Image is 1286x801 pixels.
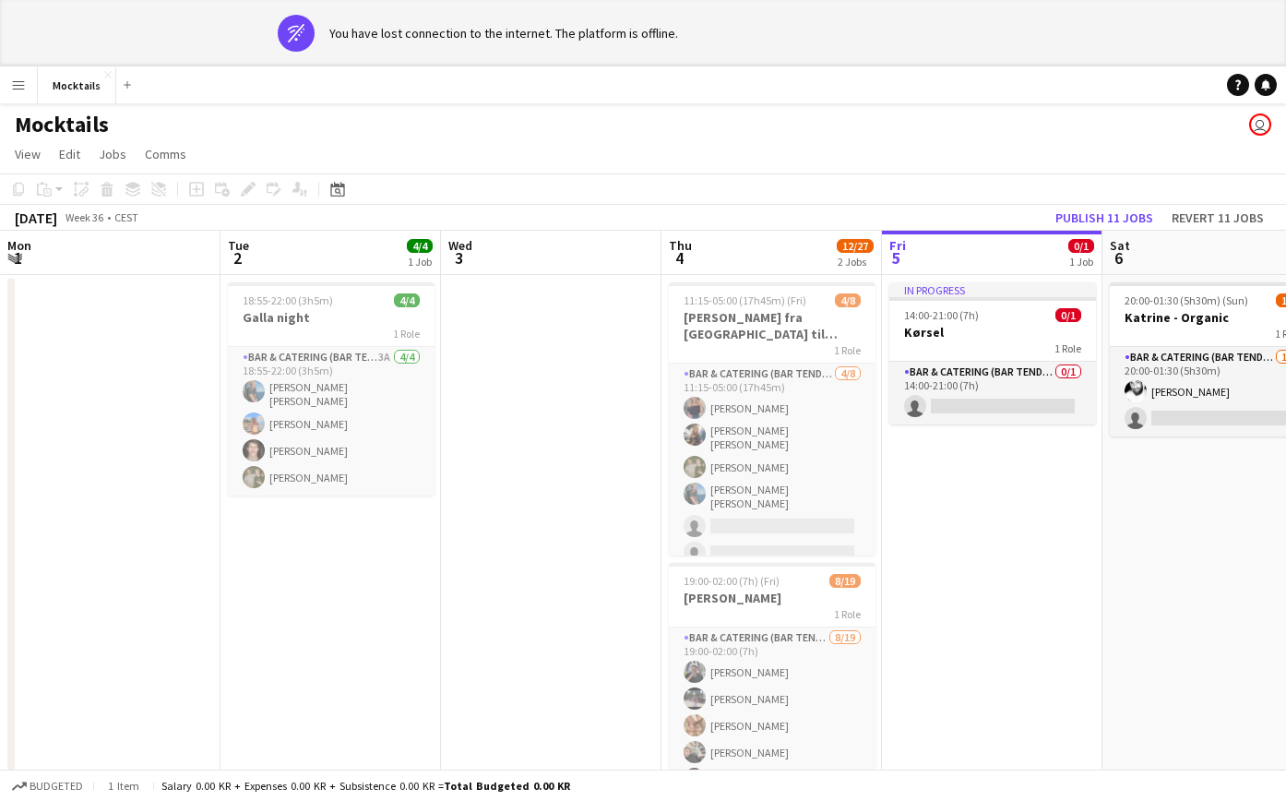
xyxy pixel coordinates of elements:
[838,255,873,269] div: 2 Jobs
[448,237,472,254] span: Wed
[394,293,420,307] span: 4/4
[889,362,1096,424] app-card-role: Bar & Catering (Bar Tender)0/114:00-21:00 (7h)
[1249,114,1271,136] app-user-avatar: Hektor Pantas
[829,574,861,588] span: 8/19
[38,67,116,103] button: Mocktails
[228,237,249,254] span: Tue
[666,247,692,269] span: 4
[9,776,86,796] button: Budgeted
[228,282,435,496] app-job-card: 18:55-22:00 (3h5m)4/4Galla night1 RoleBar & Catering (Bar Tender)3A4/418:55-22:00 (3h5m)[PERSON_N...
[243,293,333,307] span: 18:55-22:00 (3h5m)
[834,607,861,621] span: 1 Role
[1110,237,1130,254] span: Sat
[669,309,875,342] h3: [PERSON_NAME] fra [GEOGRAPHIC_DATA] til [GEOGRAPHIC_DATA]
[161,779,570,793] div: Salary 0.00 KR + Expenses 0.00 KR + Subsistence 0.00 KR =
[889,282,1096,297] div: In progress
[5,247,31,269] span: 1
[225,247,249,269] span: 2
[887,247,906,269] span: 5
[889,282,1096,424] app-job-card: In progress14:00-21:00 (7h)0/1Kørsel1 RoleBar & Catering (Bar Tender)0/114:00-21:00 (7h)
[669,590,875,606] h3: [PERSON_NAME]
[1107,247,1130,269] span: 6
[889,324,1096,341] h3: Kørsel
[101,779,146,793] span: 1 item
[835,293,861,307] span: 4/8
[1054,341,1081,355] span: 1 Role
[52,142,88,166] a: Edit
[393,327,420,341] span: 1 Role
[329,25,678,42] div: You have lost connection to the internet. The platform is offline.
[228,347,435,496] app-card-role: Bar & Catering (Bar Tender)3A4/418:55-22:00 (3h5m)[PERSON_NAME] [PERSON_NAME][PERSON_NAME][PERSON...
[59,146,80,162] span: Edit
[145,146,186,162] span: Comms
[444,779,570,793] span: Total Budgeted 0.00 KR
[114,210,138,224] div: CEST
[407,239,433,253] span: 4/4
[1068,239,1094,253] span: 0/1
[61,210,107,224] span: Week 36
[669,364,875,625] app-card-role: Bar & Catering (Bar Tender)4/811:15-05:00 (17h45m)[PERSON_NAME][PERSON_NAME] [PERSON_NAME] [PERSO...
[669,282,875,556] app-job-card: 11:15-05:00 (17h45m) (Fri)4/8[PERSON_NAME] fra [GEOGRAPHIC_DATA] til [GEOGRAPHIC_DATA]1 RoleBar &...
[904,308,979,322] span: 14:00-21:00 (7h)
[1125,293,1248,307] span: 20:00-01:30 (5h30m) (Sun)
[1164,206,1271,230] button: Revert 11 jobs
[1055,308,1081,322] span: 0/1
[7,237,31,254] span: Mon
[889,237,906,254] span: Fri
[137,142,194,166] a: Comms
[91,142,134,166] a: Jobs
[30,780,83,793] span: Budgeted
[684,293,806,307] span: 11:15-05:00 (17h45m) (Fri)
[7,142,48,166] a: View
[15,146,41,162] span: View
[1048,206,1161,230] button: Publish 11 jobs
[446,247,472,269] span: 3
[669,237,692,254] span: Thu
[228,309,435,326] h3: Galla night
[99,146,126,162] span: Jobs
[1069,255,1093,269] div: 1 Job
[684,574,780,588] span: 19:00-02:00 (7h) (Fri)
[408,255,432,269] div: 1 Job
[834,343,861,357] span: 1 Role
[837,239,874,253] span: 12/27
[15,209,57,227] div: [DATE]
[15,111,109,138] h1: Mocktails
